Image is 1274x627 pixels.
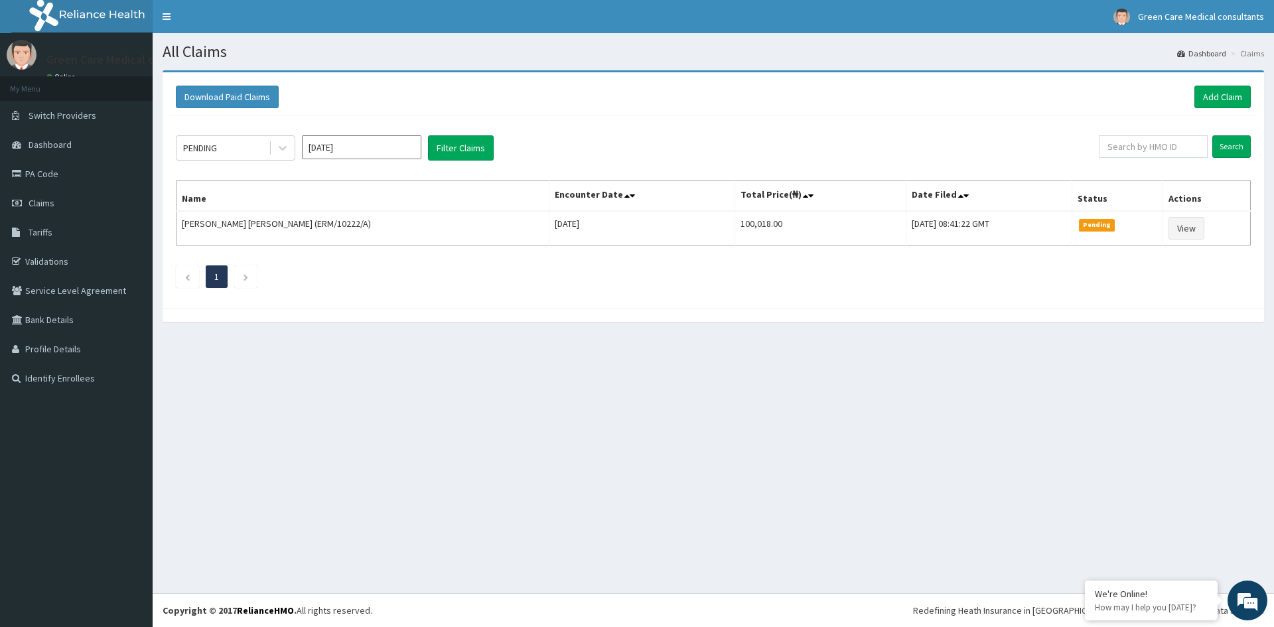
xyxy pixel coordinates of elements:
td: 100,018.00 [735,211,906,245]
div: PENDING [183,141,217,155]
td: [DATE] 08:41:22 GMT [906,211,1072,245]
th: Actions [1163,181,1250,212]
a: Dashboard [1177,48,1226,59]
span: Claims [29,197,54,209]
span: Green Care Medical consultants [1138,11,1264,23]
li: Claims [1228,48,1264,59]
div: We're Online! [1095,588,1208,600]
th: Status [1072,181,1163,212]
a: Previous page [184,271,190,283]
td: [DATE] [549,211,735,245]
span: Switch Providers [29,109,96,121]
p: Green Care Medical consultants [46,54,210,66]
button: Download Paid Claims [176,86,279,108]
th: Name [177,181,549,212]
a: Page 1 is your current page [214,271,219,283]
footer: All rights reserved. [153,593,1274,627]
img: User Image [7,40,36,70]
span: Dashboard [29,139,72,151]
button: Filter Claims [428,135,494,161]
th: Total Price(₦) [735,181,906,212]
a: Add Claim [1194,86,1251,108]
th: Encounter Date [549,181,735,212]
span: Pending [1079,219,1115,231]
td: [PERSON_NAME] [PERSON_NAME] (ERM/10222/A) [177,211,549,245]
a: RelianceHMO [237,604,294,616]
th: Date Filed [906,181,1072,212]
a: Next page [243,271,249,283]
div: Redefining Heath Insurance in [GEOGRAPHIC_DATA] using Telemedicine and Data Science! [913,604,1264,617]
input: Search by HMO ID [1099,135,1208,158]
input: Select Month and Year [302,135,421,159]
a: Online [46,72,78,82]
p: How may I help you today? [1095,602,1208,613]
strong: Copyright © 2017 . [163,604,297,616]
h1: All Claims [163,43,1264,60]
img: User Image [1113,9,1130,25]
a: View [1168,217,1204,240]
input: Search [1212,135,1251,158]
span: Tariffs [29,226,52,238]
